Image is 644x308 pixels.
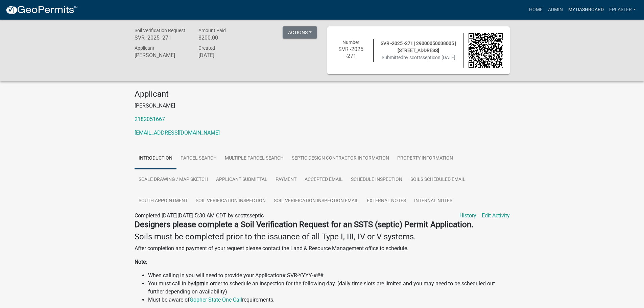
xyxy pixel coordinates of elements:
[193,280,204,287] strong: 4pm
[381,41,456,53] span: SVR -2025 -271 | 29000050038005 | [STREET_ADDRESS]
[135,244,510,253] p: After completion and payment of your request please contact the Land & Resource Management office...
[135,190,192,212] a: South Appointment
[270,190,363,212] a: Soil Verification Inspection Email
[342,40,359,45] span: Number
[135,89,510,99] h4: Applicant
[148,271,510,280] li: When calling in you will need to provide your Application# SVR-YYYY-###
[526,3,545,16] a: Home
[135,52,189,58] h6: [PERSON_NAME]
[148,296,510,304] li: Must be aware of requirements.
[382,55,455,60] span: Submitted on [DATE]
[334,46,368,59] h6: SVR -2025 -271
[212,169,271,191] a: Applicant Submittal
[198,28,226,33] span: Amount Paid
[135,116,165,122] a: 2182051667
[135,129,220,136] a: [EMAIL_ADDRESS][DOMAIN_NAME]
[221,148,288,169] a: Multiple Parcel Search
[406,169,470,191] a: Soils Scheduled Email
[135,232,510,242] h4: Soils must be completed prior to the issuance of all Type I, III, IV or V systems.
[190,297,242,303] a: Gopher State One Call
[135,169,212,191] a: Scale Drawing / Map Sketch
[469,33,503,68] img: QR code
[301,169,347,191] a: Accepted Email
[135,212,264,219] span: Completed [DATE][DATE] 5:30 AM CDT by scottsseptic
[271,169,301,191] a: Payment
[545,3,566,16] a: Admin
[198,34,253,41] h6: $200.00
[198,45,215,51] span: Created
[135,28,185,33] span: Soil Verification Request
[566,3,606,16] a: My Dashboard
[135,45,154,51] span: Applicant
[135,34,189,41] h6: SVR -2025 -271
[176,148,221,169] a: Parcel search
[192,190,270,212] a: Soil Verification Inspection
[606,3,639,16] a: eplaster
[347,169,406,191] a: Schedule Inspection
[135,102,510,110] p: [PERSON_NAME]
[363,190,410,212] a: External Notes
[403,55,435,60] span: by scottsseptic
[288,148,393,169] a: Septic Design Contractor Information
[459,212,476,220] a: History
[198,52,253,58] h6: [DATE]
[283,26,317,39] button: Actions
[393,148,457,169] a: Property Information
[148,280,510,296] li: You must call in by in order to schedule an inspection for the following day. (daily time slots a...
[135,220,473,229] strong: Designers please complete a Soil Verification Request for an SSTS (septic) Permit Application.
[410,190,456,212] a: Internal Notes
[482,212,510,220] a: Edit Activity
[135,259,147,265] strong: Note:
[135,148,176,169] a: Introduction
